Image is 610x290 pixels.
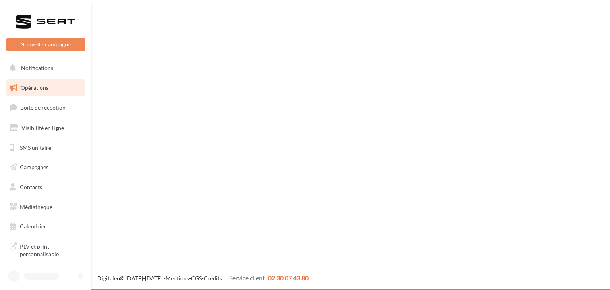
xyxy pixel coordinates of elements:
span: Notifications [21,64,53,71]
span: Service client [229,274,265,282]
span: Boîte de réception [20,104,66,111]
a: SMS unitaire [5,139,87,156]
span: Calendrier [20,223,46,230]
a: CGS [191,275,202,282]
a: Campagnes DataOnDemand [5,265,87,288]
a: Contacts [5,179,87,195]
span: © [DATE]-[DATE] - - - [97,275,309,282]
a: Médiathèque [5,199,87,215]
span: Médiathèque [20,203,52,210]
span: SMS unitaire [20,144,51,151]
span: Contacts [20,184,42,190]
span: 02 30 07 43 80 [268,274,309,282]
a: Opérations [5,79,87,96]
a: Boîte de réception [5,99,87,116]
span: Opérations [21,84,48,91]
span: Campagnes DataOnDemand [20,268,82,285]
button: Nouvelle campagne [6,38,85,51]
a: Crédits [204,275,222,282]
a: Campagnes [5,159,87,176]
span: PLV et print personnalisable [20,241,82,258]
a: Mentions [166,275,189,282]
a: Visibilité en ligne [5,120,87,136]
a: Calendrier [5,218,87,235]
span: Campagnes [20,164,48,170]
span: Visibilité en ligne [21,124,64,131]
a: Digitaleo [97,275,120,282]
button: Notifications [5,60,83,76]
a: PLV et print personnalisable [5,238,87,261]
